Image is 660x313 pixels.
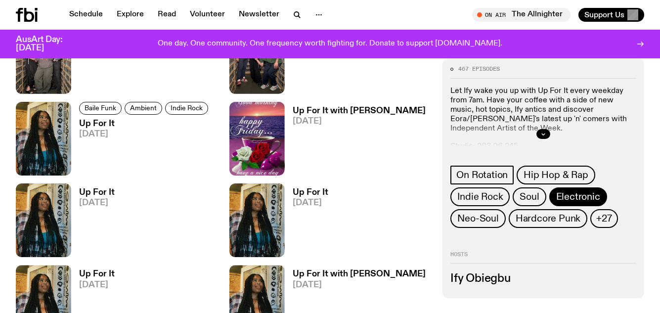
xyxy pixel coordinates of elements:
span: [DATE] [293,199,328,207]
a: On Rotation [450,166,514,184]
a: Up For It[DATE] [285,188,328,257]
span: Ambient [130,104,157,112]
a: Explore [111,8,150,22]
span: Indie Rock [171,104,203,112]
a: Neo-Soul [450,209,505,228]
a: Read [152,8,182,22]
a: Schedule [63,8,109,22]
span: [DATE] [79,199,115,207]
span: +27 [596,213,612,224]
span: Neo-Soul [457,213,498,224]
img: Ify - a Brown Skin girl with black braided twists, looking up to the side with her tongue stickin... [16,102,71,176]
span: [DATE] [293,281,426,289]
p: Let Ify wake you up with Up For It every weekday from 7am. Have your coffee with a side of new mu... [450,87,636,134]
a: Hip Hop & Rap [517,166,595,184]
a: Up For It[DATE] [285,25,328,93]
span: [DATE] [79,281,115,289]
span: Hip Hop & Rap [524,170,588,180]
span: Support Us [584,10,624,19]
a: Indie Rock [450,187,510,206]
img: Ify - a Brown Skin girl with black braided twists, looking up to the side with her tongue stickin... [16,183,71,257]
span: Electronic [556,191,600,202]
a: Up For It with [PERSON_NAME][DATE] [285,107,426,176]
a: Newsletter [233,8,285,22]
a: Volunteer [184,8,231,22]
span: On Rotation [456,170,508,180]
a: Electronic [549,187,607,206]
img: Ify - a Brown Skin girl with black braided twists, looking up to the side with her tongue stickin... [229,183,285,257]
a: Up For It[DATE] [71,188,115,257]
span: Soul [520,191,539,202]
a: Indie Rock [165,102,208,115]
a: Hardcore Punk [509,209,587,228]
h3: Ify Obiegbu [450,273,636,284]
h3: Up For It with [PERSON_NAME] [293,270,426,278]
a: Up For It[DATE] [71,120,211,176]
a: Baile Funk [79,102,122,115]
button: Support Us [578,8,644,22]
span: Indie Rock [457,191,503,202]
h3: Up For It with [PERSON_NAME] [293,107,426,115]
button: On AirThe Allnighter [472,8,571,22]
p: One day. One community. One frequency worth fighting for. Donate to support [DOMAIN_NAME]. [158,40,502,48]
h3: Up For It [79,120,211,128]
h3: Up For It [293,188,328,197]
button: +27 [590,209,617,228]
h3: AusArt Day: [DATE] [16,36,79,52]
span: 467 episodes [458,66,500,72]
a: Soul [513,187,546,206]
span: Baile Funk [85,104,116,112]
span: Hardcore Punk [516,213,580,224]
a: Ambient [125,102,162,115]
a: Up For It / G.U.N Interview[DATE] [71,25,186,93]
h2: Hosts [450,252,636,264]
h3: Up For It [79,270,115,278]
h3: Up For It [79,188,115,197]
span: [DATE] [293,117,426,126]
span: [DATE] [79,130,211,138]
